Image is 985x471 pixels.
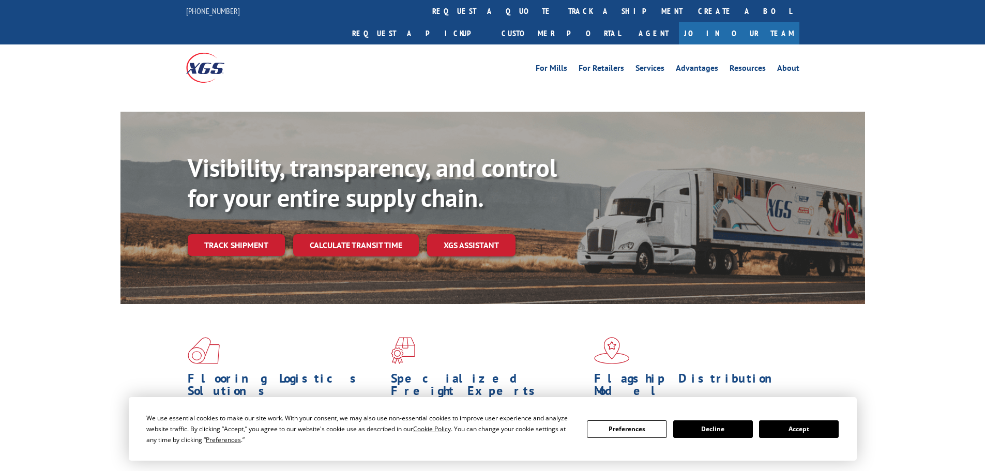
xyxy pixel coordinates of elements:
[594,372,790,402] h1: Flagship Distribution Model
[427,234,516,256] a: XGS ASSISTANT
[188,337,220,364] img: xgs-icon-total-supply-chain-intelligence-red
[188,151,557,214] b: Visibility, transparency, and control for your entire supply chain.
[628,22,679,44] a: Agent
[206,435,241,444] span: Preferences
[536,64,567,75] a: For Mills
[344,22,494,44] a: Request a pickup
[594,337,630,364] img: xgs-icon-flagship-distribution-model-red
[679,22,799,44] a: Join Our Team
[186,6,240,16] a: [PHONE_NUMBER]
[293,234,419,256] a: Calculate transit time
[188,234,285,256] a: Track shipment
[146,413,574,445] div: We use essential cookies to make our site work. With your consent, we may also use non-essential ...
[579,64,624,75] a: For Retailers
[676,64,718,75] a: Advantages
[777,64,799,75] a: About
[129,397,857,461] div: Cookie Consent Prompt
[413,424,451,433] span: Cookie Policy
[494,22,628,44] a: Customer Portal
[188,372,383,402] h1: Flooring Logistics Solutions
[730,64,766,75] a: Resources
[391,372,586,402] h1: Specialized Freight Experts
[391,337,415,364] img: xgs-icon-focused-on-flooring-red
[635,64,664,75] a: Services
[587,420,666,438] button: Preferences
[759,420,839,438] button: Accept
[673,420,753,438] button: Decline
